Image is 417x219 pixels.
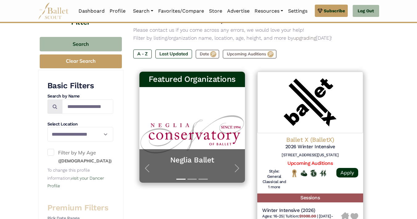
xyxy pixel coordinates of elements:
[353,5,379,17] a: Log Out
[187,176,197,183] button: Slide 2
[47,121,113,127] h4: Select Location
[47,93,113,99] h4: Search by Name
[315,5,348,17] a: Subscribe
[198,176,208,183] button: Slide 3
[262,144,358,150] h5: 2026 Winter Intensive
[206,5,225,18] a: Store
[47,203,113,213] h3: Premium Filters
[62,99,113,114] input: Search by names...
[252,5,286,18] a: Resources
[40,37,122,51] button: Search
[262,136,358,144] h4: Ballet X (BalletX)
[47,168,104,188] small: To change this profile information,
[133,34,369,42] p: Filter by listing/organization name, location, age, height, and more by [DATE]!
[286,5,310,18] a: Settings
[47,81,113,91] h3: Basic Filters
[176,176,186,183] button: Slide 1
[318,7,323,14] img: gem.svg
[144,74,240,85] h3: Featured Organizations
[47,149,113,165] label: Filter by My Age
[58,158,112,164] small: ([DEMOGRAPHIC_DATA])
[133,50,152,58] label: A - Z
[225,5,252,18] a: Advertise
[130,5,156,18] a: Search
[336,168,358,177] a: Apply
[40,54,122,68] button: Clear Search
[76,5,107,18] a: Dashboard
[285,214,317,218] span: Tuition:
[310,170,317,177] img: Offers Scholarship
[293,35,316,41] a: upgrading
[156,5,206,18] a: Favorites/Compare
[107,5,128,18] a: Profile
[223,50,276,58] label: Upcoming Auditions
[133,16,320,25] span: 1305 results were found, subscribe to see them all!
[196,50,219,58] label: Date
[301,170,307,176] img: Offers Financial Aid
[262,207,341,214] h5: Winter Intensive (2026)
[262,153,358,158] h6: [STREET_ADDRESS][US_STATE]
[262,169,286,190] h6: Style: General Classical and 1 more
[287,160,333,166] a: Upcoming Auditions
[320,170,326,177] img: In Person
[257,193,363,202] h5: Sessions
[146,155,239,165] a: Neglia Ballet
[257,72,363,133] img: Logo
[299,214,316,218] b: $1000.00
[47,176,104,189] a: visit your Dancer Profile
[262,214,283,218] span: Ages: 16-25
[155,50,192,58] label: Last Updated
[291,169,298,177] img: National
[133,26,369,34] p: Please contact us if you come across any errors, we would love your help!
[324,7,345,14] span: Subscribe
